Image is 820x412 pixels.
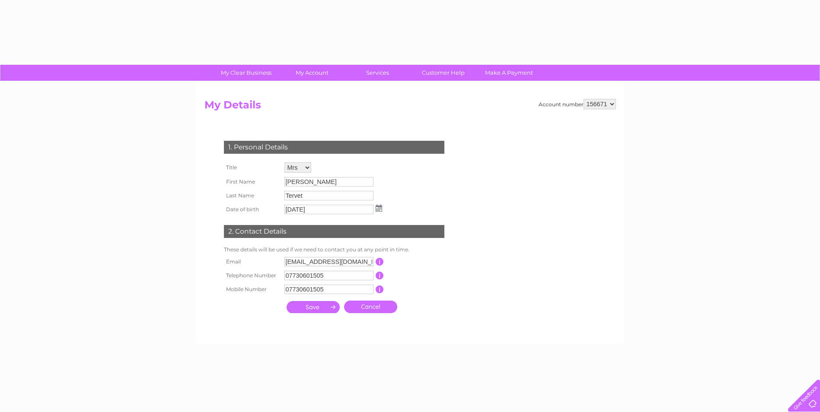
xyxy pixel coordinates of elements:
[376,205,382,212] img: ...
[342,65,413,81] a: Services
[224,141,444,154] div: 1. Personal Details
[344,301,397,313] a: Cancel
[224,225,444,238] div: 2. Contact Details
[222,203,282,216] th: Date of birth
[222,255,282,269] th: Email
[222,282,282,296] th: Mobile Number
[211,65,282,81] a: My Clear Business
[204,99,616,115] h2: My Details
[222,189,282,203] th: Last Name
[222,175,282,189] th: First Name
[376,258,384,266] input: Information
[222,160,282,175] th: Title
[222,244,447,255] td: These details will be used if we need to contact you at any point in time.
[276,65,348,81] a: My Account
[222,269,282,282] th: Telephone Number
[539,99,616,109] div: Account number
[376,285,384,293] input: Information
[287,301,340,313] input: Submit
[473,65,545,81] a: Make A Payment
[408,65,479,81] a: Customer Help
[376,272,384,279] input: Information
